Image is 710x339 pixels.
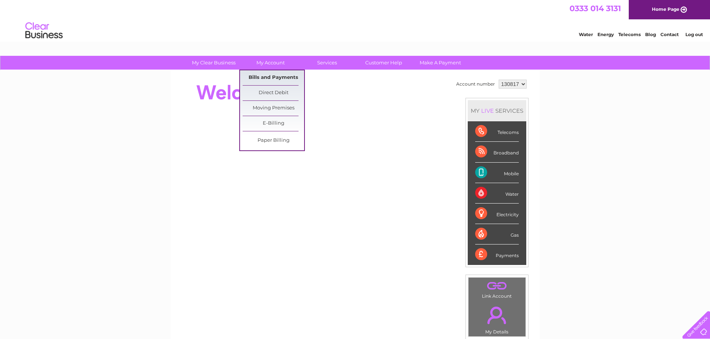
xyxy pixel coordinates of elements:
[410,56,471,70] a: Make A Payment
[475,121,519,142] div: Telecoms
[243,116,304,131] a: E-Billing
[240,56,301,70] a: My Account
[243,70,304,85] a: Bills and Payments
[579,32,593,37] a: Water
[468,300,526,337] td: My Details
[475,244,519,265] div: Payments
[183,56,244,70] a: My Clear Business
[569,4,621,13] a: 0333 014 3131
[660,32,679,37] a: Contact
[468,277,526,301] td: Link Account
[179,4,531,36] div: Clear Business is a trading name of Verastar Limited (registered in [GEOGRAPHIC_DATA] No. 3667643...
[353,56,414,70] a: Customer Help
[475,163,519,183] div: Mobile
[454,78,497,90] td: Account number
[475,224,519,244] div: Gas
[618,32,641,37] a: Telecoms
[475,183,519,204] div: Water
[25,19,63,42] img: logo.png
[296,56,358,70] a: Services
[468,100,526,121] div: MY SERVICES
[475,142,519,162] div: Broadband
[470,302,524,328] a: .
[475,204,519,224] div: Electricity
[597,32,614,37] a: Energy
[243,133,304,148] a: Paper Billing
[685,32,703,37] a: Log out
[645,32,656,37] a: Blog
[243,101,304,116] a: Moving Premises
[243,86,304,100] a: Direct Debit
[470,279,524,292] a: .
[480,107,495,114] div: LIVE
